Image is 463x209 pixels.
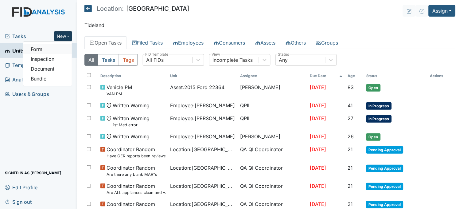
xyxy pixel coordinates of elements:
td: QA QI Coordinator [238,162,307,180]
span: 27 [348,115,354,121]
span: 41 [348,102,353,108]
a: Employees [168,36,209,49]
th: Toggle SortBy [168,71,238,81]
span: Users & Groups [5,89,49,99]
span: Location : [GEOGRAPHIC_DATA] [170,200,235,208]
a: Bundle [23,74,72,84]
span: 26 [348,133,354,140]
small: Are ALL appliances clean and working properly? [107,190,165,195]
th: Actions [428,71,456,81]
a: Others [281,36,311,49]
span: Edit Profile [5,183,37,192]
span: Location : [GEOGRAPHIC_DATA] [170,164,235,172]
td: QPII [238,99,307,112]
button: All [84,54,98,66]
button: New [54,31,72,41]
a: Tasks [5,33,54,40]
span: Location: [97,6,124,12]
a: Inspection [23,54,72,64]
span: Coordinator Random Have GER reports been reviewed by managers within 72 hours of occurrence? [107,146,165,159]
a: Groups [311,36,343,49]
span: Analysis [5,75,32,84]
button: Tags [119,54,138,66]
td: QPII [238,112,307,130]
th: Toggle SortBy [345,71,364,81]
span: Vehicle PM VAN PM [107,84,132,97]
button: Assign [429,5,456,17]
span: Open [366,133,381,141]
p: Tideland [84,22,456,29]
td: [PERSON_NAME] [238,81,307,99]
span: Coordinator Random Are there any blank MAR"s [107,164,157,177]
span: Pending Approval [366,201,403,208]
span: Location : [GEOGRAPHIC_DATA] [170,182,235,190]
span: 21 [348,146,353,152]
span: Coordinator Random Are ALL appliances clean and working properly? [107,182,165,195]
th: Toggle SortBy [364,71,428,81]
span: Pending Approval [366,165,403,172]
td: QA QI Coordinator [238,180,307,198]
span: [DATE] [310,102,326,108]
th: Toggle SortBy [98,71,168,81]
td: [PERSON_NAME] [238,130,307,143]
span: Signed in as [PERSON_NAME] [5,168,61,178]
div: Incomplete Tasks [212,56,253,64]
span: [DATE] [310,84,326,90]
span: [DATE] [310,115,326,121]
a: Open Tasks [84,36,127,49]
span: Pending Approval [366,183,403,190]
span: Location : [GEOGRAPHIC_DATA] [170,146,235,153]
span: Written Warning 1st Med error [113,115,150,128]
th: Toggle SortBy [308,71,345,81]
input: Toggle All Rows Selected [87,73,91,77]
span: 83 [348,84,354,90]
a: Assets [250,36,281,49]
span: Sign out [5,197,32,207]
span: 21 [348,201,353,207]
span: [DATE] [310,201,326,207]
div: All FIDs [146,56,164,64]
a: Document [23,64,72,74]
span: Templates [5,60,36,70]
span: Pending Approval [366,146,403,154]
a: Form [23,44,72,54]
span: [DATE] [310,165,326,171]
span: [DATE] [310,183,326,189]
a: Filed Tasks [127,36,168,49]
small: 1st Med error [113,122,150,128]
small: Have GER reports been reviewed by managers within 72 hours of occurrence? [107,153,165,159]
span: Open [366,84,381,92]
span: Employee : [PERSON_NAME] [170,102,235,109]
span: In Progress [366,102,392,110]
h5: [GEOGRAPHIC_DATA] [84,5,189,12]
span: Written Warning [113,102,150,109]
span: In Progress [366,115,392,123]
span: Written Warning [113,133,150,140]
span: 21 [348,165,353,171]
th: Assignee [238,71,307,81]
div: Any [279,56,288,64]
td: QA QI Coordinator [238,143,307,161]
span: Employee : [PERSON_NAME] [170,115,235,122]
small: VAN PM [107,91,132,97]
a: Consumers [209,36,250,49]
button: Tasks [98,54,119,66]
span: Units [5,46,25,55]
div: Type filter [84,54,138,66]
span: [DATE] [310,133,326,140]
span: [DATE] [310,146,326,152]
small: Are there any blank MAR"s [107,172,157,177]
span: Asset : 2015 Ford 22364 [170,84,225,91]
span: 21 [348,183,353,189]
span: Employee : [PERSON_NAME] [170,133,235,140]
